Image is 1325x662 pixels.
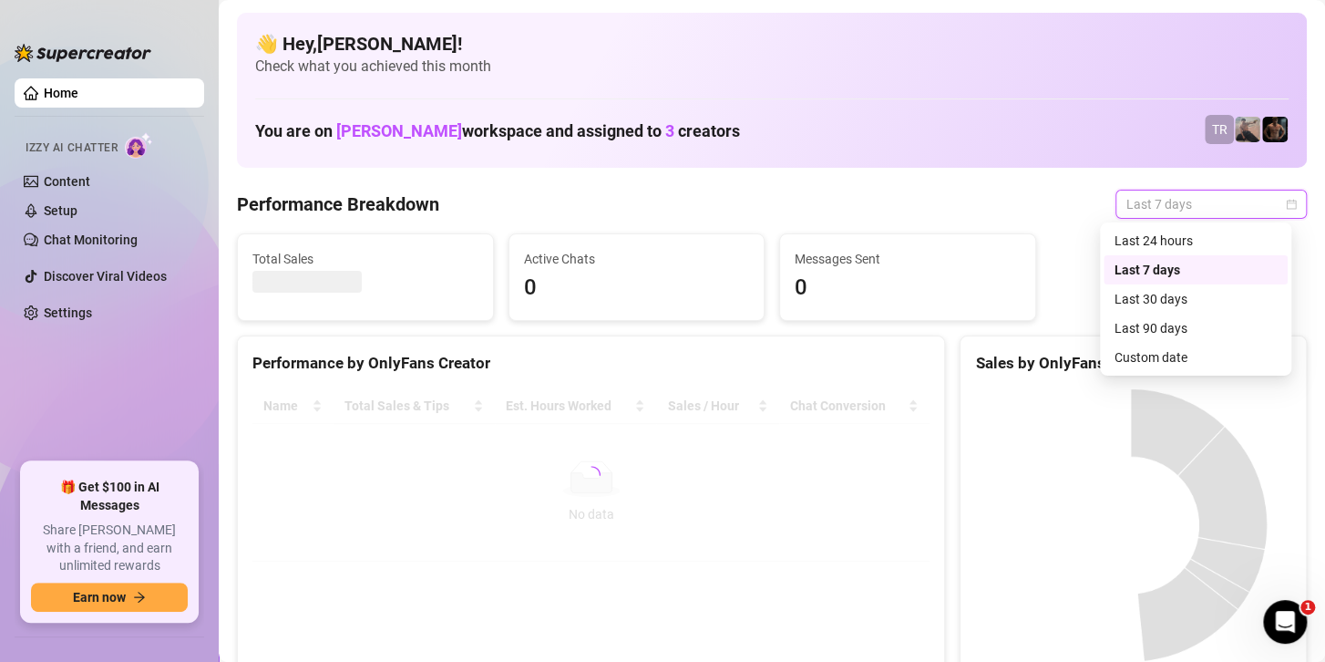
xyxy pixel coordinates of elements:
[1114,347,1277,367] div: Custom date
[665,121,674,140] span: 3
[252,351,930,376] div: Performance by OnlyFans Creator
[133,591,146,604] span: arrow-right
[1286,199,1297,210] span: calendar
[795,249,1021,269] span: Messages Sent
[1235,117,1260,142] img: LC
[1104,255,1288,284] div: Last 7 days
[524,249,750,269] span: Active Chats
[252,249,478,269] span: Total Sales
[975,351,1291,376] div: Sales by OnlyFans Creator
[795,271,1021,305] span: 0
[255,121,740,141] h1: You are on workspace and assigned to creators
[1104,284,1288,314] div: Last 30 days
[26,140,118,157] span: Izzy AI Chatter
[44,174,90,189] a: Content
[237,191,439,217] h4: Performance Breakdown
[31,522,188,575] span: Share [PERSON_NAME] with a friend, and earn unlimited rewards
[1114,260,1277,280] div: Last 7 days
[1104,314,1288,343] div: Last 90 days
[1114,318,1277,338] div: Last 90 days
[44,269,167,284] a: Discover Viral Videos
[15,44,151,62] img: logo-BBDzfeDw.svg
[125,132,153,159] img: AI Chatter
[44,305,92,320] a: Settings
[255,57,1289,77] span: Check what you achieved this month
[1114,231,1277,251] div: Last 24 hours
[336,121,462,140] span: [PERSON_NAME]
[1300,600,1315,615] span: 1
[582,466,601,484] span: loading
[44,203,77,218] a: Setup
[1114,289,1277,309] div: Last 30 days
[1126,191,1296,218] span: Last 7 days
[1263,600,1307,644] iframe: Intercom live chat
[1212,119,1227,140] span: TR
[31,583,188,612] button: Earn nowarrow-right
[524,271,750,305] span: 0
[73,590,126,605] span: Earn now
[255,31,1289,57] h4: 👋 Hey, [PERSON_NAME] !
[31,479,188,514] span: 🎁 Get $100 in AI Messages
[44,233,138,247] a: Chat Monitoring
[44,86,78,100] a: Home
[1104,226,1288,255] div: Last 24 hours
[1104,343,1288,372] div: Custom date
[1262,117,1288,142] img: Trent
